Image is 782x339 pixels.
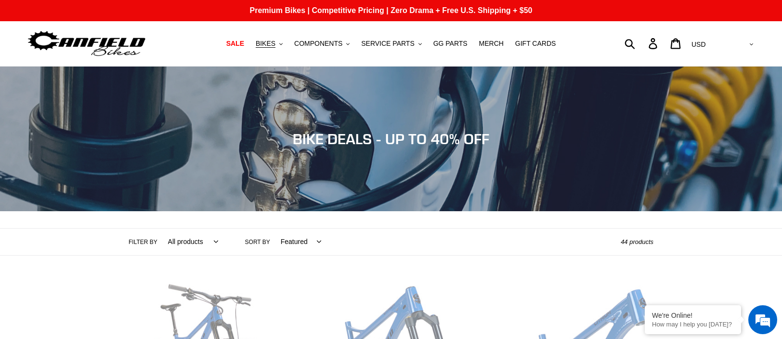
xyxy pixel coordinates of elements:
a: MERCH [474,37,508,50]
input: Search [630,33,654,54]
img: Canfield Bikes [26,28,147,59]
a: GIFT CARDS [510,37,561,50]
a: SALE [222,37,249,50]
p: How may I help you today? [652,321,734,328]
a: GG PARTS [429,37,472,50]
span: SALE [226,40,244,48]
div: We're Online! [652,312,734,319]
label: Sort by [245,238,270,246]
button: BIKES [251,37,287,50]
span: 44 products [621,238,653,245]
span: GG PARTS [433,40,468,48]
span: GIFT CARDS [515,40,556,48]
span: MERCH [479,40,504,48]
button: COMPONENTS [289,37,354,50]
button: SERVICE PARTS [356,37,426,50]
span: COMPONENTS [294,40,342,48]
label: Filter by [129,238,157,246]
span: BIKES [256,40,275,48]
span: SERVICE PARTS [361,40,414,48]
span: BIKE DEALS - UP TO 40% OFF [293,130,489,148]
